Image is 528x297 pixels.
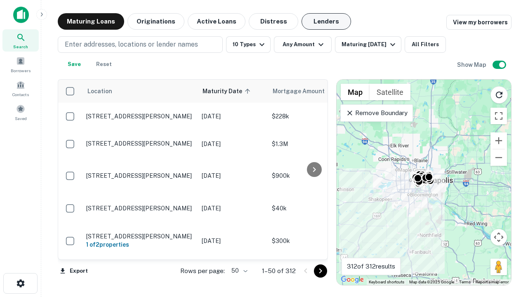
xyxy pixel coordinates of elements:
[203,86,253,96] span: Maturity Date
[127,13,184,30] button: Originations
[339,274,366,285] a: Open this area in Google Maps (opens a new window)
[228,265,249,277] div: 50
[188,13,245,30] button: Active Loans
[490,132,507,149] button: Zoom in
[2,29,39,52] a: Search
[342,40,398,49] div: Maturing [DATE]
[347,262,395,271] p: 312 of 312 results
[268,80,358,103] th: Mortgage Amount
[302,13,351,30] button: Lenders
[487,205,528,244] iframe: Chat Widget
[335,36,401,53] button: Maturing [DATE]
[12,91,29,98] span: Contacts
[11,67,31,74] span: Borrowers
[369,279,404,285] button: Keyboard shortcuts
[490,108,507,124] button: Toggle fullscreen view
[58,265,90,277] button: Export
[202,171,264,180] p: [DATE]
[2,77,39,99] a: Contacts
[65,40,198,49] p: Enter addresses, locations or lender names
[249,13,298,30] button: Distress
[274,36,332,53] button: Any Amount
[490,149,507,166] button: Zoom out
[58,36,223,53] button: Enter addresses, locations or lender names
[370,84,410,100] button: Show satellite imagery
[202,112,264,121] p: [DATE]
[198,80,268,103] th: Maturity Date
[202,236,264,245] p: [DATE]
[272,171,354,180] p: $900k
[86,172,193,179] p: [STREET_ADDRESS][PERSON_NAME]
[339,274,366,285] img: Google
[272,204,354,213] p: $40k
[86,113,193,120] p: [STREET_ADDRESS][PERSON_NAME]
[341,84,370,100] button: Show street map
[490,86,508,104] button: Reload search area
[262,266,296,276] p: 1–50 of 312
[346,108,407,118] p: Remove Boundary
[91,56,117,73] button: Reset
[457,60,488,69] h6: Show Map
[86,233,193,240] p: [STREET_ADDRESS][PERSON_NAME]
[409,280,454,284] span: Map data ©2025 Google
[2,101,39,123] a: Saved
[459,280,471,284] a: Terms (opens in new tab)
[272,236,354,245] p: $300k
[2,53,39,75] a: Borrowers
[272,139,354,148] p: $1.3M
[490,259,507,275] button: Drag Pegman onto the map to open Street View
[61,56,87,73] button: Save your search to get updates of matches that match your search criteria.
[13,7,29,23] img: capitalize-icon.png
[337,80,511,285] div: 0 0
[202,204,264,213] p: [DATE]
[273,86,335,96] span: Mortgage Amount
[82,80,198,103] th: Location
[202,139,264,148] p: [DATE]
[226,36,271,53] button: 10 Types
[446,15,511,30] a: View my borrowers
[272,112,354,121] p: $228k
[86,205,193,212] p: [STREET_ADDRESS][PERSON_NAME]
[87,86,112,96] span: Location
[476,280,509,284] a: Report a map error
[86,140,193,147] p: [STREET_ADDRESS][PERSON_NAME]
[15,115,27,122] span: Saved
[13,43,28,50] span: Search
[86,240,193,249] h6: 1 of 2 properties
[314,264,327,278] button: Go to next page
[58,13,124,30] button: Maturing Loans
[180,266,225,276] p: Rows per page:
[405,36,446,53] button: All Filters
